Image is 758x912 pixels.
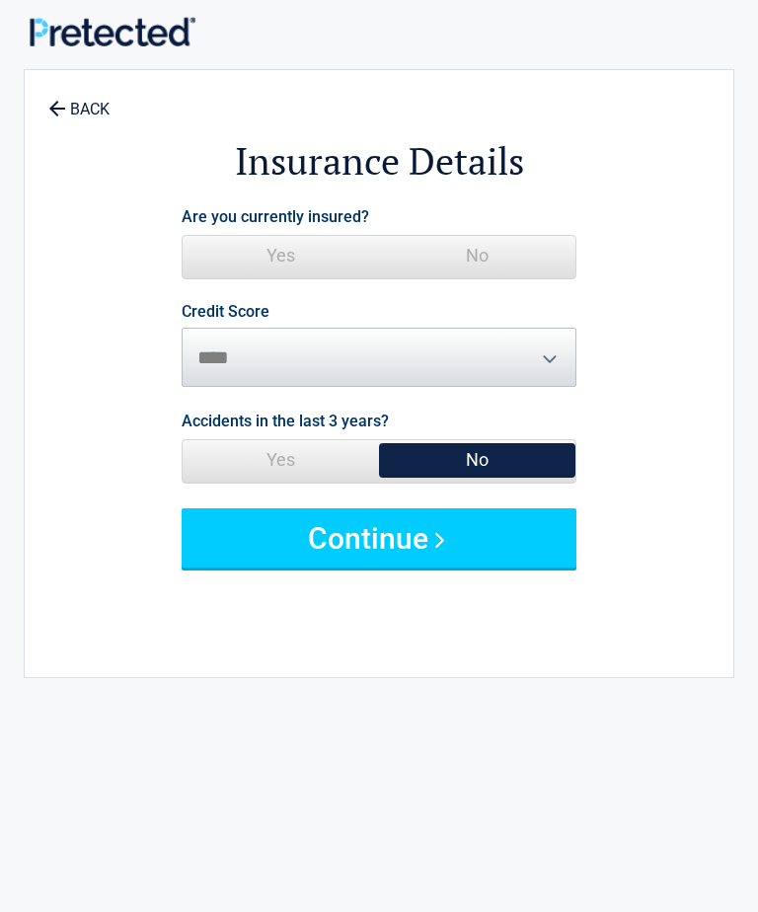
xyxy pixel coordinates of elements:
button: Continue [182,508,576,568]
label: Are you currently insured? [182,203,369,230]
a: BACK [44,83,114,117]
img: Main Logo [30,17,195,46]
span: No [379,440,575,480]
span: No [379,236,575,275]
label: Accidents in the last 3 years? [182,408,389,434]
span: Yes [183,236,379,275]
h2: Insurance Details [35,136,723,187]
span: Yes [183,440,379,480]
label: Credit Score [182,304,269,320]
